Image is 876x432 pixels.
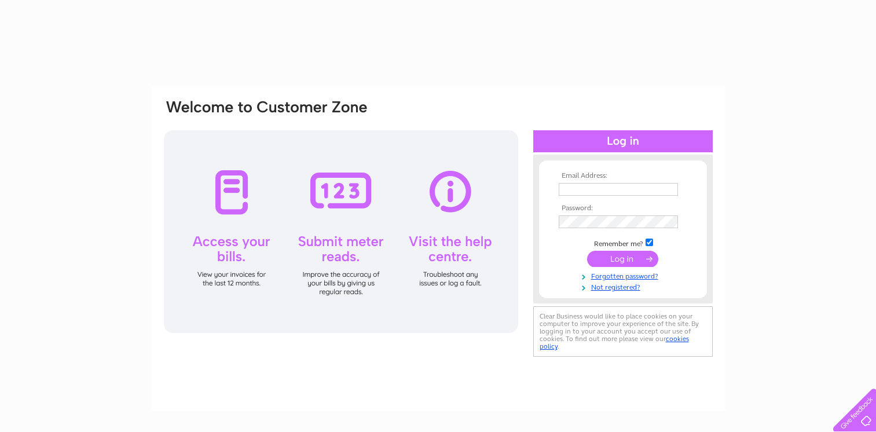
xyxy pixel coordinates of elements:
[559,281,690,292] a: Not registered?
[559,270,690,281] a: Forgotten password?
[556,237,690,248] td: Remember me?
[540,335,689,350] a: cookies policy
[556,172,690,180] th: Email Address:
[587,251,658,267] input: Submit
[556,204,690,213] th: Password:
[533,306,713,357] div: Clear Business would like to place cookies on your computer to improve your experience of the sit...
